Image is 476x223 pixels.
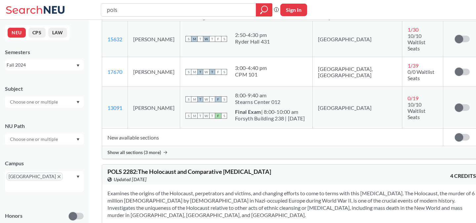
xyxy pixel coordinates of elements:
span: 1 / 39 [408,62,418,69]
span: [GEOGRAPHIC_DATA]X to remove pill [7,173,62,180]
span: W [203,69,209,75]
span: Show all sections (3 more) [107,149,161,155]
td: [GEOGRAPHIC_DATA], [GEOGRAPHIC_DATA] [313,57,402,87]
span: S [185,113,191,119]
span: S [221,96,227,102]
span: POLS 2282 : The Holocaust and Comparative [MEDICAL_DATA] [107,168,271,175]
div: 8:00 - 9:40 am [235,92,281,99]
span: 0 / 19 [408,95,418,101]
span: S [185,69,191,75]
span: T [197,69,203,75]
td: [PERSON_NAME] [128,57,180,87]
div: Stearns Center 012 [235,99,281,105]
span: S [221,36,227,42]
span: F [215,69,221,75]
div: [GEOGRAPHIC_DATA]X to remove pillDropdown arrow [5,171,84,192]
p: Honors [5,212,22,220]
div: Ryder Hall 431 [235,38,270,45]
div: Semesters [5,48,84,56]
span: T [197,36,203,42]
span: 10/10 Waitlist Seats [408,33,425,51]
div: Dropdown arrow [5,96,84,108]
a: 17670 [107,69,122,75]
span: M [191,36,197,42]
button: LAW [48,28,67,38]
td: [PERSON_NAME] [128,21,180,57]
svg: X to remove pill [58,175,60,178]
input: Choose one or multiple [7,98,62,106]
td: [PERSON_NAME] [128,87,180,129]
div: Subject [5,85,84,92]
span: T [197,96,203,102]
span: W [203,96,209,102]
input: Choose one or multiple [7,135,62,143]
div: 2:50 - 4:30 pm [235,32,270,38]
b: Final Exam [235,109,261,115]
span: 0/0 Waitlist Seats [408,69,434,81]
span: T [197,113,203,119]
div: Forsyth Building 238 | [DATE] [235,115,305,122]
span: W [203,113,209,119]
span: Updated [DATE] [114,176,146,183]
div: CPM 101 [235,71,267,78]
span: T [209,69,215,75]
span: F [215,36,221,42]
svg: Dropdown arrow [76,138,80,141]
svg: Dropdown arrow [76,64,80,67]
div: Campus [5,160,84,167]
span: M [191,113,197,119]
span: S [185,36,191,42]
svg: Dropdown arrow [76,175,80,178]
span: F [215,113,221,119]
div: | 8:00-10:00 am [235,109,305,115]
span: M [191,69,197,75]
td: New available sections [102,129,443,146]
span: T [209,96,215,102]
span: T [209,113,215,119]
span: S [221,69,227,75]
span: 10/10 Waitlist Seats [408,101,425,120]
span: 1 / 30 [408,26,418,33]
svg: magnifying glass [260,5,268,15]
button: Sign In [280,4,307,16]
span: F [215,96,221,102]
td: [GEOGRAPHIC_DATA] [313,87,402,129]
div: Fall 2024Dropdown arrow [5,60,84,70]
span: M [191,96,197,102]
span: 4 CREDITS [450,172,476,179]
td: [GEOGRAPHIC_DATA] [313,21,402,57]
div: Dropdown arrow [5,134,84,145]
span: T [209,36,215,42]
div: Fall 2024 [7,61,76,69]
svg: Dropdown arrow [76,101,80,104]
section: Examines the origins of the Holocaust, perpetrators and victims, and changing efforts to come to ... [107,190,476,219]
button: NEU [8,28,26,38]
a: 15632 [107,36,122,42]
div: NU Path [5,122,84,130]
button: CPS [28,28,46,38]
span: W [203,36,209,42]
div: magnifying glass [256,3,272,16]
a: 13091 [107,105,122,111]
span: S [221,113,227,119]
span: S [185,96,191,102]
input: Class, professor, course number, "phrase" [106,4,251,16]
div: 3:00 - 4:40 pm [235,65,267,71]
